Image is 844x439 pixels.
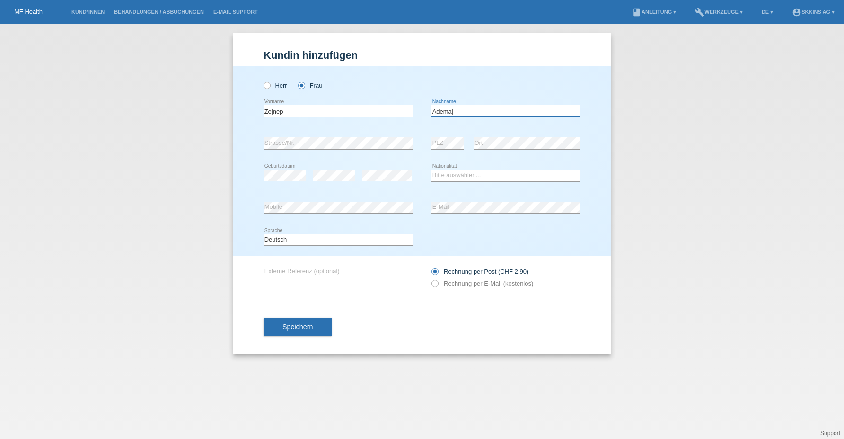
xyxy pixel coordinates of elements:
a: Behandlungen / Abbuchungen [109,9,209,15]
input: Frau [298,82,304,88]
h1: Kundin hinzufügen [264,49,580,61]
input: Rechnung per E-Mail (kostenlos) [431,280,438,292]
a: bookAnleitung ▾ [627,9,681,15]
i: book [632,8,642,17]
input: Herr [264,82,270,88]
a: DE ▾ [757,9,778,15]
label: Rechnung per Post (CHF 2.90) [431,268,528,275]
a: Support [820,430,840,437]
span: Speichern [282,323,313,331]
a: account_circleSKKINS AG ▾ [787,9,839,15]
a: Kund*innen [67,9,109,15]
label: Rechnung per E-Mail (kostenlos) [431,280,533,287]
a: E-Mail Support [209,9,263,15]
i: build [695,8,704,17]
a: buildWerkzeuge ▾ [690,9,747,15]
label: Frau [298,82,322,89]
i: account_circle [792,8,801,17]
label: Herr [264,82,287,89]
input: Rechnung per Post (CHF 2.90) [431,268,438,280]
button: Speichern [264,318,332,336]
a: MF Health [14,8,43,15]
